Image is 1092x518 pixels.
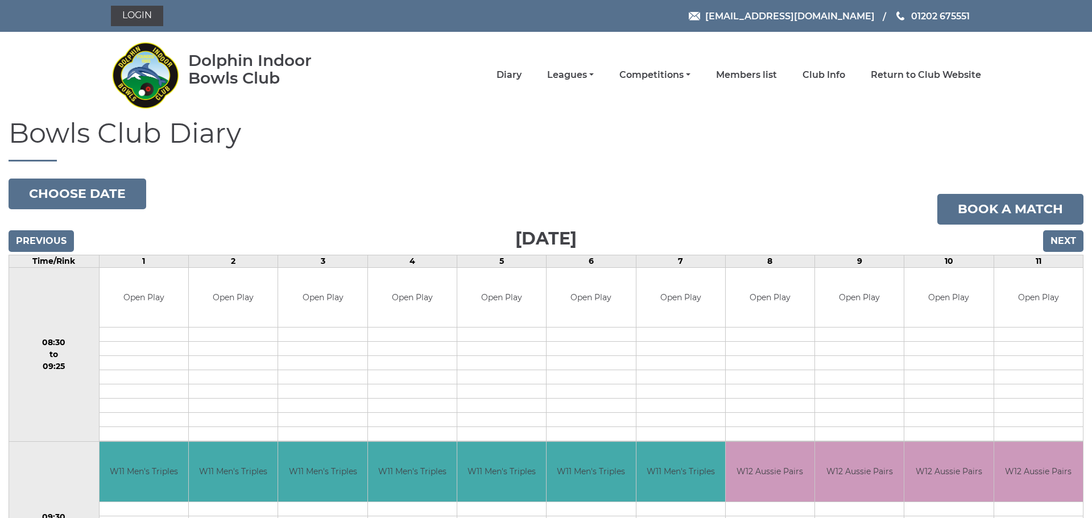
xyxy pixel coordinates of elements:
span: [EMAIL_ADDRESS][DOMAIN_NAME] [705,10,875,21]
td: W11 Men's Triples [457,442,546,502]
td: 5 [457,255,546,267]
a: Competitions [619,69,690,81]
td: 1 [99,255,188,267]
img: Dolphin Indoor Bowls Club [111,35,179,115]
a: Leagues [547,69,594,81]
td: Open Play [189,268,278,328]
td: W12 Aussie Pairs [815,442,904,502]
img: Phone us [896,11,904,20]
td: Open Play [547,268,635,328]
a: Return to Club Website [871,69,981,81]
td: W12 Aussie Pairs [726,442,814,502]
td: W11 Men's Triples [278,442,367,502]
td: W11 Men's Triples [368,442,457,502]
a: Book a match [937,194,1083,225]
input: Next [1043,230,1083,252]
td: 3 [278,255,367,267]
a: Club Info [803,69,845,81]
button: Choose date [9,179,146,209]
td: 7 [636,255,725,267]
div: Dolphin Indoor Bowls Club [188,52,348,87]
input: Previous [9,230,74,252]
td: 6 [547,255,636,267]
td: 4 [367,255,457,267]
span: 01202 675551 [911,10,970,21]
td: Open Play [368,268,457,328]
td: W12 Aussie Pairs [994,442,1083,502]
td: Open Play [100,268,188,328]
a: Login [111,6,163,26]
a: Members list [716,69,777,81]
td: 9 [815,255,904,267]
td: 11 [994,255,1083,267]
a: Phone us 01202 675551 [895,9,970,23]
a: Diary [497,69,522,81]
img: Email [689,12,700,20]
td: Open Play [278,268,367,328]
a: Email [EMAIL_ADDRESS][DOMAIN_NAME] [689,9,875,23]
td: Open Play [994,268,1083,328]
td: Time/Rink [9,255,100,267]
td: 10 [904,255,994,267]
td: W11 Men's Triples [547,442,635,502]
td: W11 Men's Triples [100,442,188,502]
td: Open Play [815,268,904,328]
td: W11 Men's Triples [636,442,725,502]
td: 2 [189,255,278,267]
td: Open Play [726,268,814,328]
h1: Bowls Club Diary [9,118,1083,161]
td: W11 Men's Triples [189,442,278,502]
td: 08:30 to 09:25 [9,267,100,442]
td: Open Play [457,268,546,328]
td: 8 [725,255,814,267]
td: W12 Aussie Pairs [904,442,993,502]
td: Open Play [636,268,725,328]
td: Open Play [904,268,993,328]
